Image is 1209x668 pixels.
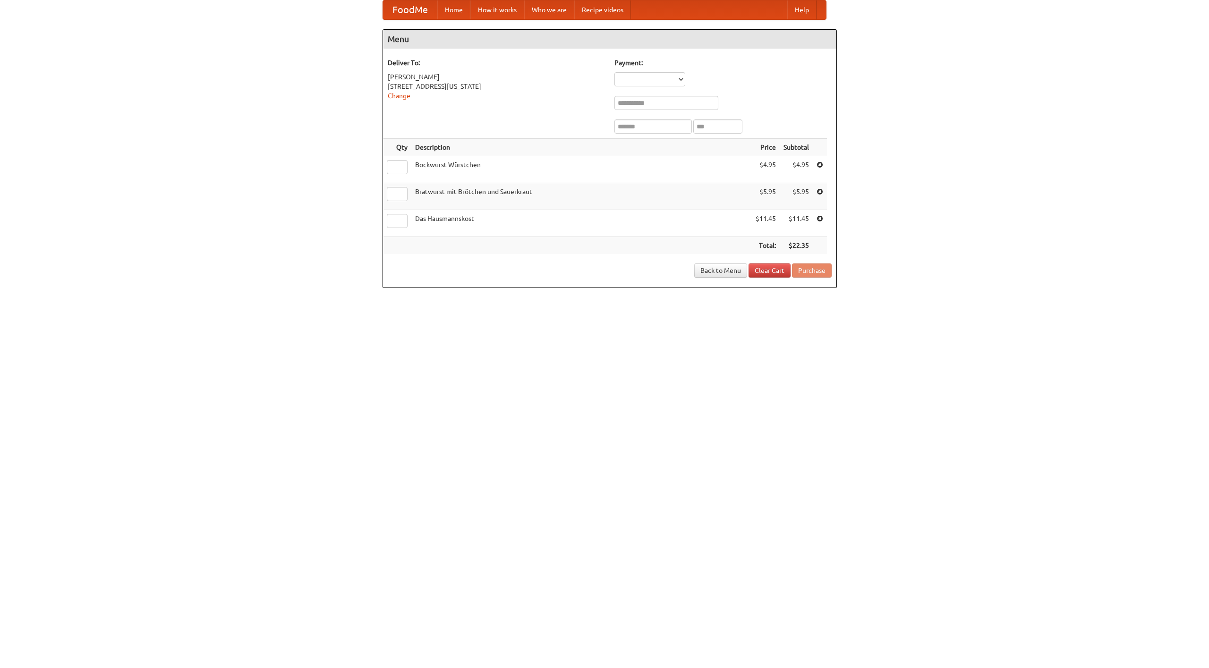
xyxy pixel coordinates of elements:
[780,183,813,210] td: $5.95
[614,58,832,68] h5: Payment:
[411,183,752,210] td: Bratwurst mit Brötchen und Sauerkraut
[780,139,813,156] th: Subtotal
[752,210,780,237] td: $11.45
[574,0,631,19] a: Recipe videos
[752,183,780,210] td: $5.95
[383,30,836,49] h4: Menu
[780,237,813,254] th: $22.35
[524,0,574,19] a: Who we are
[388,72,605,82] div: [PERSON_NAME]
[749,263,791,278] a: Clear Cart
[752,139,780,156] th: Price
[437,0,470,19] a: Home
[383,139,411,156] th: Qty
[780,156,813,183] td: $4.95
[792,263,832,278] button: Purchase
[752,156,780,183] td: $4.95
[470,0,524,19] a: How it works
[780,210,813,237] td: $11.45
[388,92,410,100] a: Change
[388,58,605,68] h5: Deliver To:
[383,0,437,19] a: FoodMe
[411,156,752,183] td: Bockwurst Würstchen
[694,263,747,278] a: Back to Menu
[411,139,752,156] th: Description
[388,82,605,91] div: [STREET_ADDRESS][US_STATE]
[411,210,752,237] td: Das Hausmannskost
[752,237,780,254] th: Total:
[787,0,817,19] a: Help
